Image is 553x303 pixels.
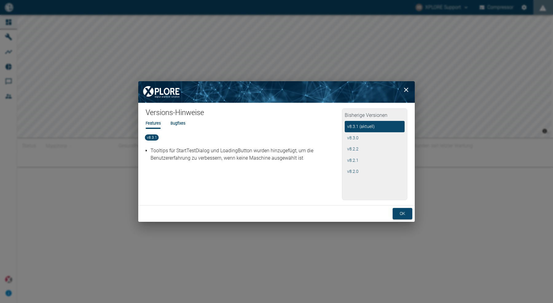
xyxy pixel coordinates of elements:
[345,111,405,121] h2: Bisherige Versionen
[345,121,405,132] button: v8.3.1 (aktuell)
[393,208,412,219] button: ok
[345,155,405,166] button: v8.2.1
[400,84,412,96] button: close
[146,120,161,126] li: Features
[138,81,184,103] img: XPLORE Logo
[345,166,405,177] button: v8.2.0
[345,132,405,144] button: v8.3.0
[345,143,405,155] button: v8.2.2
[145,134,159,141] span: v8.3.1
[146,108,342,120] h1: Versions-Hinweise
[171,120,185,126] li: Bugfixes
[151,147,340,162] p: Tooltips für StartTestDialog und LoadingButton wurden hinzugefügt, um die Benutzererfahrung zu ve...
[138,81,415,103] img: background image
